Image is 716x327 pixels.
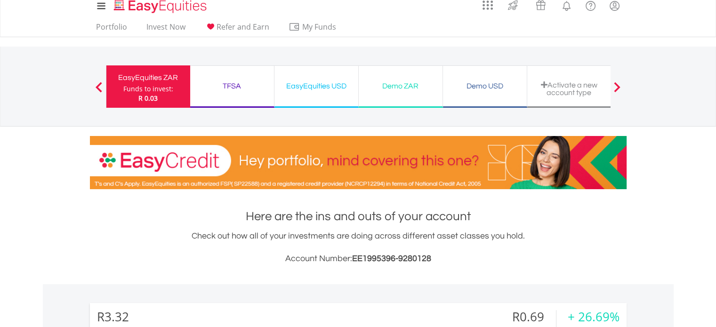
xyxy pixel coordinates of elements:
[533,81,605,96] div: Activate a new account type
[280,80,353,93] div: EasyEquities USD
[196,80,268,93] div: TFSA
[449,80,521,93] div: Demo USD
[112,71,185,84] div: EasyEquities ZAR
[92,22,131,37] a: Portfolio
[486,310,556,324] div: R0.69
[352,254,431,263] span: EE1995396-9280128
[97,310,141,324] div: R3.32
[90,252,627,265] h3: Account Number:
[90,230,627,265] div: Check out how all of your investments are doing across different asset classes you hold.
[90,208,627,225] h1: Here are the ins and outs of your account
[568,310,619,324] div: + 26.69%
[138,94,158,103] span: R 0.03
[289,21,350,33] span: My Funds
[217,22,269,32] span: Refer and Earn
[201,22,273,37] a: Refer and Earn
[364,80,437,93] div: Demo ZAR
[90,136,627,189] img: EasyCredit Promotion Banner
[143,22,189,37] a: Invest Now
[123,84,173,94] div: Funds to invest:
